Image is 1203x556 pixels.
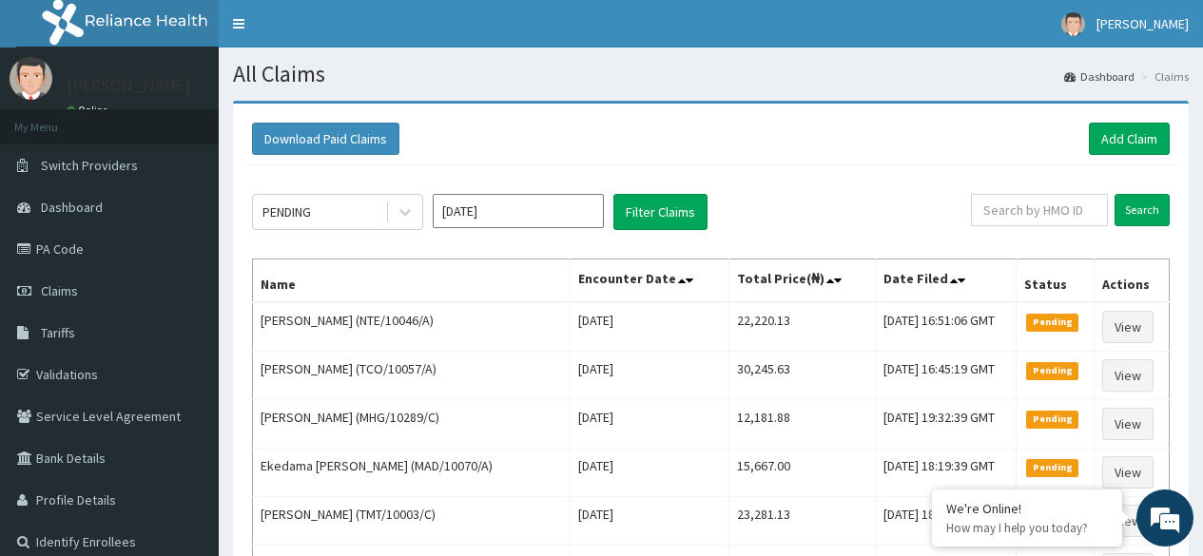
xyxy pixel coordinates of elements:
[971,194,1108,226] input: Search by HMO ID
[1102,311,1154,343] a: View
[1026,362,1078,379] span: Pending
[946,500,1108,517] div: We're Online!
[875,497,1017,546] td: [DATE] 18:11:23 GMT
[253,259,571,303] th: Name
[1089,123,1170,155] a: Add Claim
[571,400,728,449] td: [DATE]
[875,259,1017,303] th: Date Filed
[875,400,1017,449] td: [DATE] 19:32:39 GMT
[728,352,875,400] td: 30,245.63
[10,57,52,100] img: User Image
[1136,68,1189,85] li: Claims
[728,302,875,352] td: 22,220.13
[728,259,875,303] th: Total Price(₦)
[233,62,1189,86] h1: All Claims
[875,352,1017,400] td: [DATE] 16:45:19 GMT
[1115,194,1170,226] input: Search
[262,202,311,221] div: PENDING
[571,302,728,352] td: [DATE]
[875,302,1017,352] td: [DATE] 16:51:06 GMT
[571,497,728,546] td: [DATE]
[253,400,571,449] td: [PERSON_NAME] (MHG/10289/C)
[1026,411,1078,428] span: Pending
[946,520,1108,536] p: How may I help you today?
[253,497,571,546] td: [PERSON_NAME] (TMT/10003/C)
[613,194,708,230] button: Filter Claims
[571,449,728,497] td: [DATE]
[1061,12,1085,36] img: User Image
[67,77,191,94] p: [PERSON_NAME]
[67,104,112,117] a: Online
[1102,359,1154,392] a: View
[1026,459,1078,476] span: Pending
[252,123,399,155] button: Download Paid Claims
[571,259,728,303] th: Encounter Date
[571,352,728,400] td: [DATE]
[728,400,875,449] td: 12,181.88
[728,497,875,546] td: 23,281.13
[253,352,571,400] td: [PERSON_NAME] (TCO/10057/A)
[1017,259,1095,303] th: Status
[1064,68,1135,85] a: Dashboard
[41,324,75,341] span: Tariffs
[41,282,78,299] span: Claims
[1102,408,1154,440] a: View
[728,449,875,497] td: 15,667.00
[1102,456,1154,489] a: View
[433,194,604,228] input: Select Month and Year
[1026,314,1078,331] span: Pending
[253,302,571,352] td: [PERSON_NAME] (NTE/10046/A)
[253,449,571,497] td: Ekedama [PERSON_NAME] (MAD/10070/A)
[875,449,1017,497] td: [DATE] 18:19:39 GMT
[1095,259,1170,303] th: Actions
[1102,505,1154,537] a: View
[41,157,138,174] span: Switch Providers
[1096,15,1189,32] span: [PERSON_NAME]
[41,199,103,216] span: Dashboard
